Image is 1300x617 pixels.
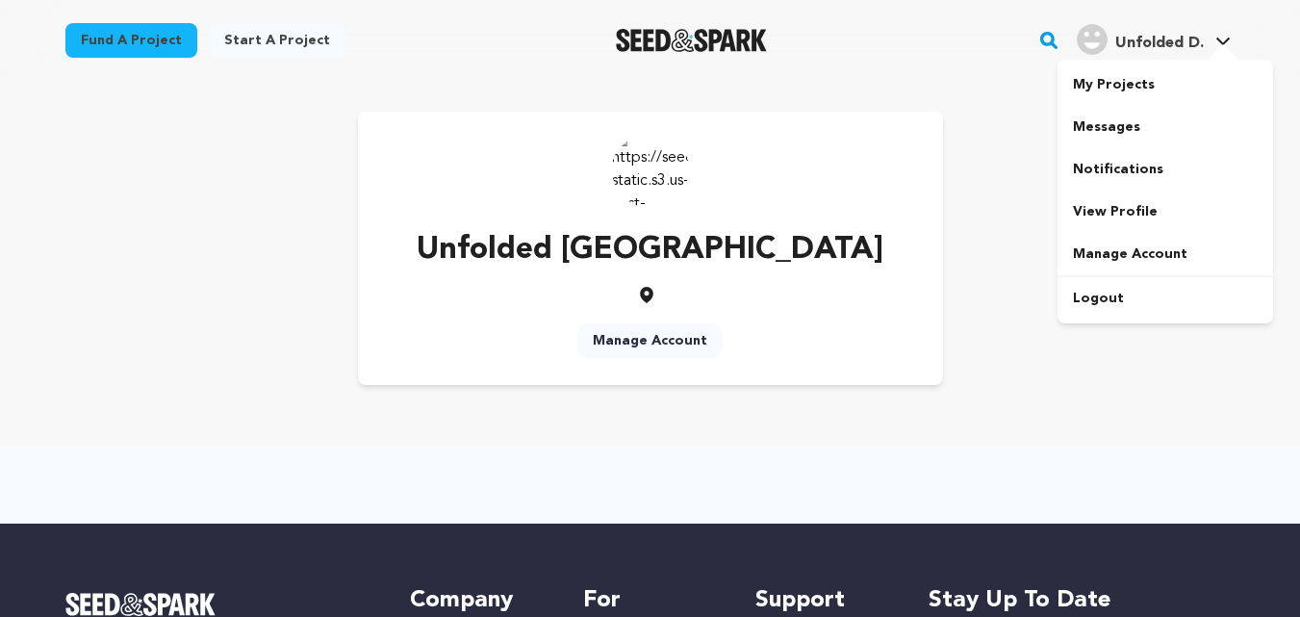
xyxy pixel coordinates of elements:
[1077,24,1204,55] div: Unfolded D.'s Profile
[209,23,345,58] a: Start a project
[1073,20,1235,55] a: Unfolded D.'s Profile
[417,227,883,273] p: Unfolded [GEOGRAPHIC_DATA]
[612,131,689,208] img: https://seedandspark-static.s3.us-east-2.amazonaws.com/images/User/002/321/980/medium/ACg8ocLbtOD...
[929,585,1236,616] h5: Stay up to date
[755,585,889,616] h5: Support
[577,323,723,358] a: Manage Account
[65,593,372,616] a: Seed&Spark Homepage
[1058,277,1273,320] a: Logout
[1058,233,1273,275] a: Manage Account
[1077,24,1108,55] img: user.png
[1058,191,1273,233] a: View Profile
[1058,64,1273,106] a: My Projects
[1058,106,1273,148] a: Messages
[1073,20,1235,61] span: Unfolded D.'s Profile
[1115,36,1204,51] span: Unfolded D.
[1058,148,1273,191] a: Notifications
[410,585,544,616] h5: Company
[616,29,767,52] a: Seed&Spark Homepage
[65,23,197,58] a: Fund a project
[65,593,217,616] img: Seed&Spark Logo
[616,29,767,52] img: Seed&Spark Logo Dark Mode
